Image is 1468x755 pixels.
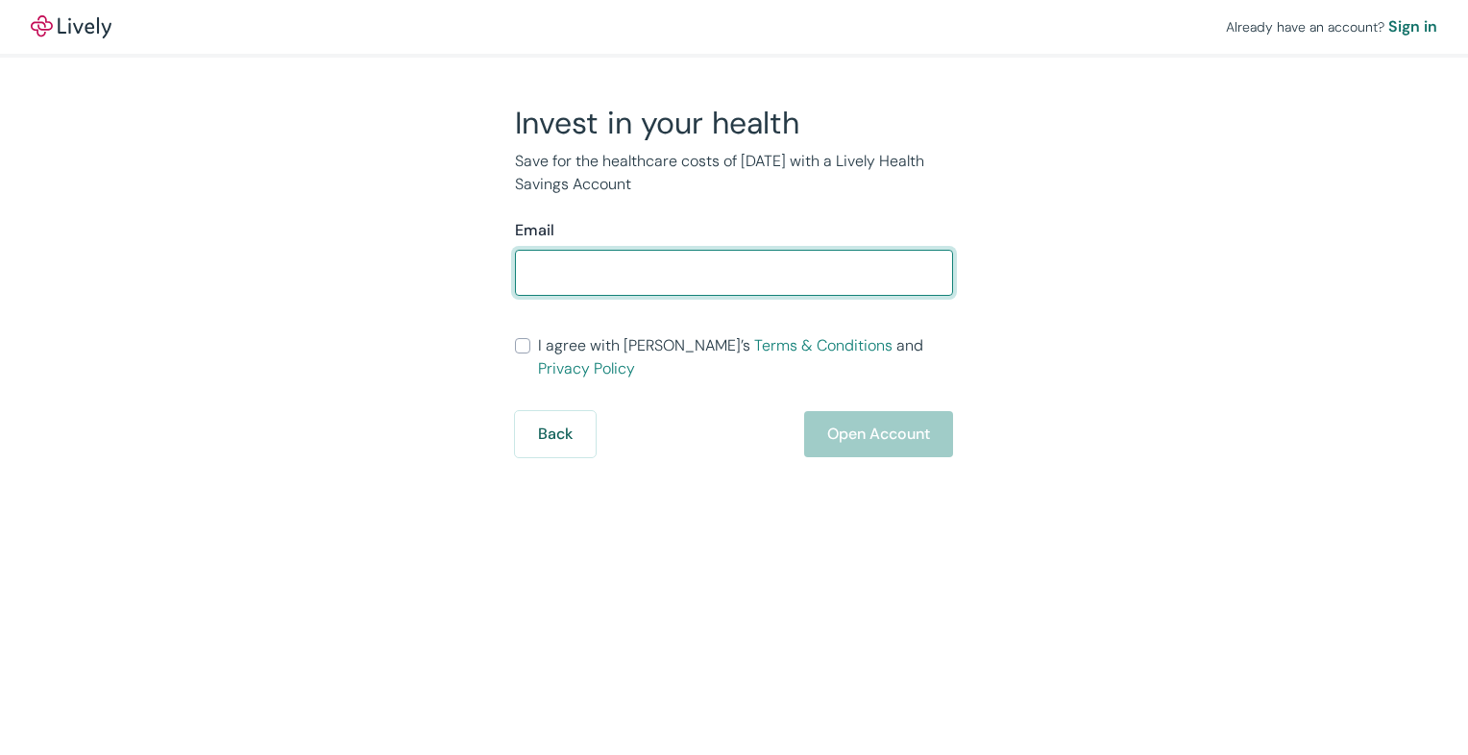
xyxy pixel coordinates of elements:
[515,411,596,457] button: Back
[31,15,111,38] a: LivelyLively
[538,334,953,380] span: I agree with [PERSON_NAME]’s and
[1226,15,1437,38] div: Already have an account?
[754,335,893,355] a: Terms & Conditions
[538,358,635,378] a: Privacy Policy
[1388,15,1437,38] a: Sign in
[515,104,953,142] h2: Invest in your health
[31,15,111,38] img: Lively
[515,219,554,242] label: Email
[515,150,953,196] p: Save for the healthcare costs of [DATE] with a Lively Health Savings Account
